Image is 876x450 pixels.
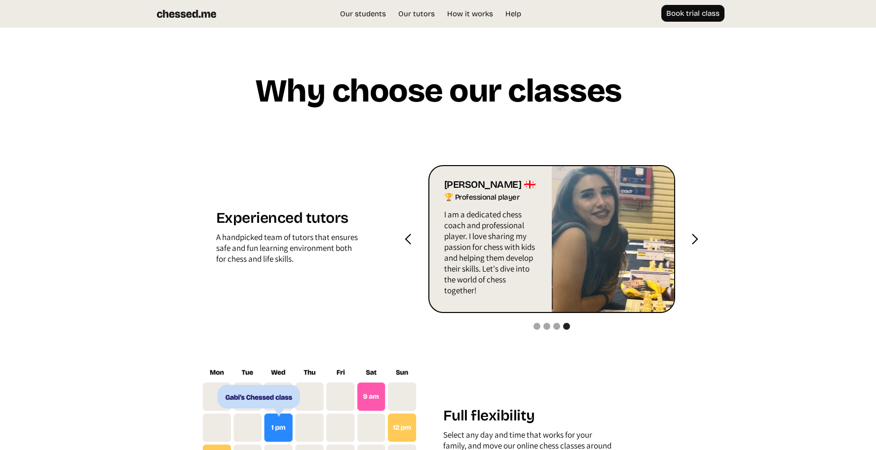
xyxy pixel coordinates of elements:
div: A handpicked team of tutors that ensures safe and fun learning environment both for chess and lif... [216,232,358,269]
div: [PERSON_NAME] 🇬🇪 [444,178,539,191]
h1: Experienced tutors [216,209,358,232]
div: Show slide 2 of 4 [543,323,550,330]
a: Our tutors [393,9,440,19]
a: How it works [442,9,498,19]
div: Show slide 1 of 4 [533,323,540,330]
div: next slide [675,165,715,313]
div: Show slide 4 of 4 [563,323,570,330]
div: 🏆 Professional player [444,191,539,204]
a: Help [500,9,526,19]
h1: Why choose our classes [255,74,622,116]
div: Show slide 3 of 4 [553,323,560,330]
a: Book trial class [661,5,724,22]
a: Our students [335,9,391,19]
h1: Full flexibility [443,407,616,429]
div: carousel [428,165,675,313]
div: previous slide [389,165,428,313]
p: I am a dedicated chess coach and professional player. I love sharing my passion for chess with ki... [444,209,539,301]
div: 4 of 4 [428,165,675,313]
